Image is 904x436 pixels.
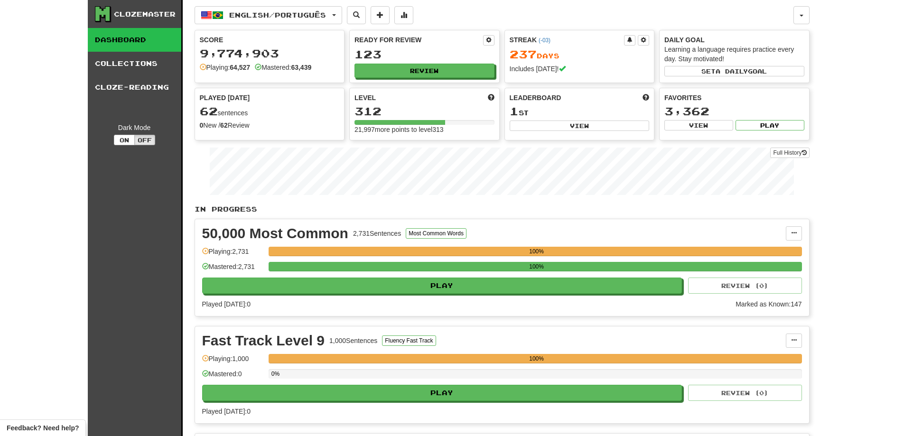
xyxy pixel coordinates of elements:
[510,48,650,61] div: Day s
[95,123,174,132] div: Dark Mode
[716,68,748,74] span: a daily
[200,121,204,129] strong: 0
[271,262,802,271] div: 100%
[200,47,340,59] div: 9,774,903
[736,120,804,130] button: Play
[643,93,649,102] span: This week in points, UTC
[88,52,181,75] a: Collections
[354,64,494,78] button: Review
[354,125,494,134] div: 21,997 more points to level 313
[371,6,390,24] button: Add sentence to collection
[406,228,466,239] button: Most Common Words
[354,48,494,60] div: 123
[229,11,326,19] span: English / Português
[539,37,550,44] a: (-03)
[114,9,176,19] div: Clozemaster
[202,408,251,415] span: Played [DATE]: 0
[354,35,483,45] div: Ready for Review
[202,262,264,278] div: Mastered: 2,731
[354,105,494,117] div: 312
[202,334,325,348] div: Fast Track Level 9
[510,121,650,131] button: View
[230,64,250,71] strong: 64,527
[271,247,802,256] div: 100%
[255,63,311,72] div: Mastered:
[271,354,802,363] div: 100%
[202,300,251,308] span: Played [DATE]: 0
[88,28,181,52] a: Dashboard
[202,354,264,370] div: Playing: 1,000
[200,93,250,102] span: Played [DATE]
[202,247,264,262] div: Playing: 2,731
[200,35,340,45] div: Score
[688,385,802,401] button: Review (0)
[510,93,561,102] span: Leaderboard
[7,423,79,433] span: Open feedback widget
[220,121,228,129] strong: 62
[200,121,340,130] div: New / Review
[353,229,401,238] div: 2,731 Sentences
[202,385,682,401] button: Play
[488,93,494,102] span: Score more points to level up
[770,148,809,158] a: Full History
[394,6,413,24] button: More stats
[291,64,311,71] strong: 63,439
[510,47,537,61] span: 237
[510,64,650,74] div: Includes [DATE]!
[202,278,682,294] button: Play
[664,105,804,117] div: 3,362
[347,6,366,24] button: Search sentences
[202,226,348,241] div: 50,000 Most Common
[200,105,340,118] div: sentences
[736,299,801,309] div: Marked as Known: 147
[510,105,650,118] div: st
[200,63,251,72] div: Playing:
[329,336,377,345] div: 1,000 Sentences
[510,104,519,118] span: 1
[664,66,804,76] button: Seta dailygoal
[382,335,436,346] button: Fluency Fast Track
[664,93,804,102] div: Favorites
[688,278,802,294] button: Review (0)
[664,120,733,130] button: View
[134,135,155,145] button: Off
[114,135,135,145] button: On
[664,35,804,45] div: Daily Goal
[664,45,804,64] div: Learning a language requires practice every day. Stay motivated!
[195,6,342,24] button: English/Português
[195,204,810,214] p: In Progress
[510,35,624,45] div: Streak
[88,75,181,99] a: Cloze-Reading
[202,369,264,385] div: Mastered: 0
[200,104,218,118] span: 62
[354,93,376,102] span: Level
